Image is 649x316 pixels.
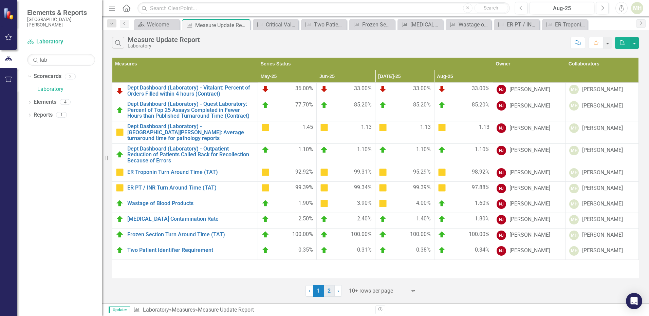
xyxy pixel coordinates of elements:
[147,20,178,29] div: Welcome
[292,231,313,239] span: 100.00%
[354,85,372,93] span: 33.00%
[116,184,124,192] img: Caution
[354,101,372,109] span: 85.20%
[298,246,313,254] span: 0.35%
[128,36,200,43] div: Measure Update Report
[116,199,124,208] img: On Target
[472,168,489,176] span: 98.92%
[472,85,489,93] span: 33.00%
[413,101,431,109] span: 85.20%
[379,199,387,208] img: Caution
[27,8,95,17] span: Elements & Reports
[399,20,441,29] a: [MEDICAL_DATA] Contamination Rate
[60,99,71,105] div: 4
[631,2,643,14] div: MH
[582,200,623,208] div: [PERSON_NAME]
[112,244,258,259] td: Double-Click to Edit Right Click for Context Menu
[320,215,328,223] img: On Target
[258,121,317,143] td: Double-Click to Edit
[582,231,623,239] div: [PERSON_NAME]
[261,184,270,192] img: Caution
[544,20,586,29] a: ER Troponin Turn Around Time (TAT)
[379,85,387,93] img: Below Plan
[261,146,270,154] img: On Target
[434,121,493,143] td: Double-Click to Edit
[569,215,579,224] div: MH
[295,101,313,109] span: 77.70%
[475,199,489,208] span: 1.60%
[309,288,310,294] span: ‹
[497,246,506,256] div: NJ
[479,123,489,132] span: 1.13
[295,85,313,93] span: 36.00%
[357,199,372,208] span: 3.90%
[320,123,328,132] img: Caution
[509,200,550,208] div: [PERSON_NAME]
[438,146,446,154] img: On Target
[303,20,345,29] a: Two Patient Identifier Requirement
[195,21,248,29] div: Measure Update Report
[354,184,372,192] span: 99.34%
[354,168,372,176] span: 99.31%
[582,102,623,110] div: [PERSON_NAME]
[379,184,387,192] img: Caution
[357,146,372,154] span: 1.10%
[128,43,200,48] div: Laboratory
[569,246,579,256] div: MH
[497,215,506,224] div: NJ
[438,101,446,109] img: On Target
[116,128,124,136] img: Caution
[314,20,345,29] div: Two Patient Identifier Requirement
[27,17,95,28] small: [GEOGRAPHIC_DATA][PERSON_NAME]
[447,20,489,29] a: Wastage of Blood Products
[320,184,328,192] img: Caution
[475,146,489,154] span: 1.10%
[298,146,313,154] span: 1.10%
[27,38,95,46] a: Laboratory
[298,215,313,223] span: 2.50%
[127,232,254,238] a: Frozen Section Turn Around Time (TAT)
[438,199,446,208] img: On Target
[127,123,254,141] a: Dept Dashboard (Laboratory) - [GEOGRAPHIC_DATA][PERSON_NAME]: Average turnaround time for patholo...
[379,168,387,176] img: Caution
[317,121,375,143] td: Double-Click to Edit
[320,246,328,254] img: On Target
[509,216,550,223] div: [PERSON_NAME]
[379,146,387,154] img: On Target
[474,3,508,13] button: Search
[484,5,498,11] span: Search
[379,101,387,109] img: On Target
[302,123,313,132] span: 1.45
[507,20,538,29] div: ER PT / INR Turn Around Time (TAT)
[410,20,441,29] div: [MEDICAL_DATA] Contamination Rate
[261,215,270,223] img: On Target
[133,306,370,314] div: » »
[362,20,393,29] div: Frozen Section Turn Around Time (TAT)
[127,216,254,222] a: [MEDICAL_DATA] Contamination Rate
[438,184,446,192] img: Caution
[379,231,387,239] img: On Target
[413,168,431,176] span: 95.29%
[37,85,102,93] a: Laboratory
[509,146,550,154] div: [PERSON_NAME]
[379,215,387,223] img: On Target
[569,101,579,111] div: MH
[475,215,489,223] span: 1.80%
[112,181,258,197] td: Double-Click to Edit Right Click for Context Menu
[459,20,489,29] div: Wastage of Blood Products
[261,123,270,132] img: Caution
[295,168,313,176] span: 92.92%
[496,20,538,29] a: ER PT / INR Turn Around Time (TAT)
[127,146,254,164] a: Dept Dashboard (Laboratory) - Outpatient Reduction of Patients Called Back for Recollection Becau...
[351,20,393,29] a: Frozen Section Turn Around Time (TAT)
[497,184,506,193] div: NJ
[582,86,623,94] div: [PERSON_NAME]
[438,168,446,176] img: Caution
[379,246,387,254] img: On Target
[127,185,254,191] a: ER PT / INR Turn Around Time (TAT)
[497,101,506,111] div: NJ
[127,169,254,175] a: ER Troponin Turn Around Time (TAT)
[112,197,258,213] td: Double-Click to Edit Right Click for Context Menu
[530,2,594,14] button: Aug-25
[112,213,258,228] td: Double-Click to Edit Right Click for Context Menu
